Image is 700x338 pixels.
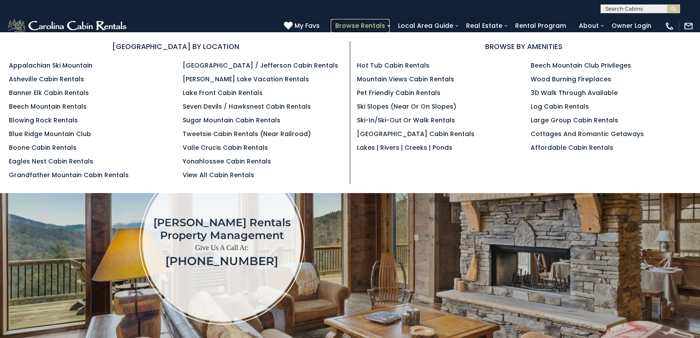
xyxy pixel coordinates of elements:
[357,102,456,111] a: Ski Slopes (Near or On Slopes)
[665,21,674,31] img: phone-regular-white.png
[357,41,692,52] h3: BROWSE BY AMENITIES
[357,88,440,97] a: Pet Friendly Cabin Rentals
[9,171,129,179] a: Grandfather Mountain Cabin Rentals
[9,116,78,125] a: Blowing Rock Rentals
[183,88,263,97] a: Lake Front Cabin Rentals
[9,102,87,111] a: Beech Mountain Rentals
[9,75,84,84] a: Asheville Cabin Rentals
[183,143,268,152] a: Valle Crucis Cabin Rentals
[531,129,644,138] a: Cottages and Romantic Getaways
[153,242,291,254] p: Give Us A Call At:
[7,17,129,35] img: White-1-2.png
[357,116,455,125] a: Ski-in/Ski-Out or Walk Rentals
[183,171,254,179] a: View All Cabin Rentals
[462,19,507,33] a: Real Estate
[531,75,611,84] a: Wood Burning Fireplaces
[183,157,271,166] a: Yonahlossee Cabin Rentals
[183,129,311,138] a: Tweetsie Cabin Rentals (Near Railroad)
[357,143,452,152] a: Lakes | Rivers | Creeks | Ponds
[684,21,693,31] img: mail-regular-white.png
[511,19,570,33] a: Rental Program
[9,129,91,138] a: Blue Ridge Mountain Club
[183,102,311,111] a: Seven Devils / Hawksnest Cabin Rentals
[357,61,429,70] a: Hot Tub Cabin Rentals
[183,75,309,84] a: [PERSON_NAME] Lake Vacation Rentals
[165,254,278,268] a: [PHONE_NUMBER]
[357,75,454,84] a: Mountain Views Cabin Rentals
[153,216,291,242] h1: [PERSON_NAME] Rentals Property Management
[183,116,280,125] a: Sugar Mountain Cabin Rentals
[394,19,458,33] a: Local Area Guide
[357,129,474,138] a: [GEOGRAPHIC_DATA] Cabin Rentals
[9,143,77,152] a: Boone Cabin Rentals
[9,88,89,97] a: Banner Elk Cabin Rentals
[284,21,322,31] a: My Favs
[531,116,618,125] a: Large Group Cabin Rentals
[9,61,92,70] a: Appalachian Ski Mountain
[531,88,618,97] a: 3D Walk Through Available
[574,19,603,33] a: About
[9,157,93,166] a: Eagles Nest Cabin Rentals
[531,143,613,152] a: Affordable Cabin Rentals
[331,19,390,33] a: Browse Rentals
[607,19,656,33] a: Owner Login
[295,21,320,30] span: My Favs
[531,61,631,70] a: Beech Mountain Club Privileges
[531,102,589,111] a: Log Cabin Rentals
[9,41,343,52] h3: [GEOGRAPHIC_DATA] BY LOCATION
[183,61,338,70] a: [GEOGRAPHIC_DATA] / Jefferson Cabin Rentals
